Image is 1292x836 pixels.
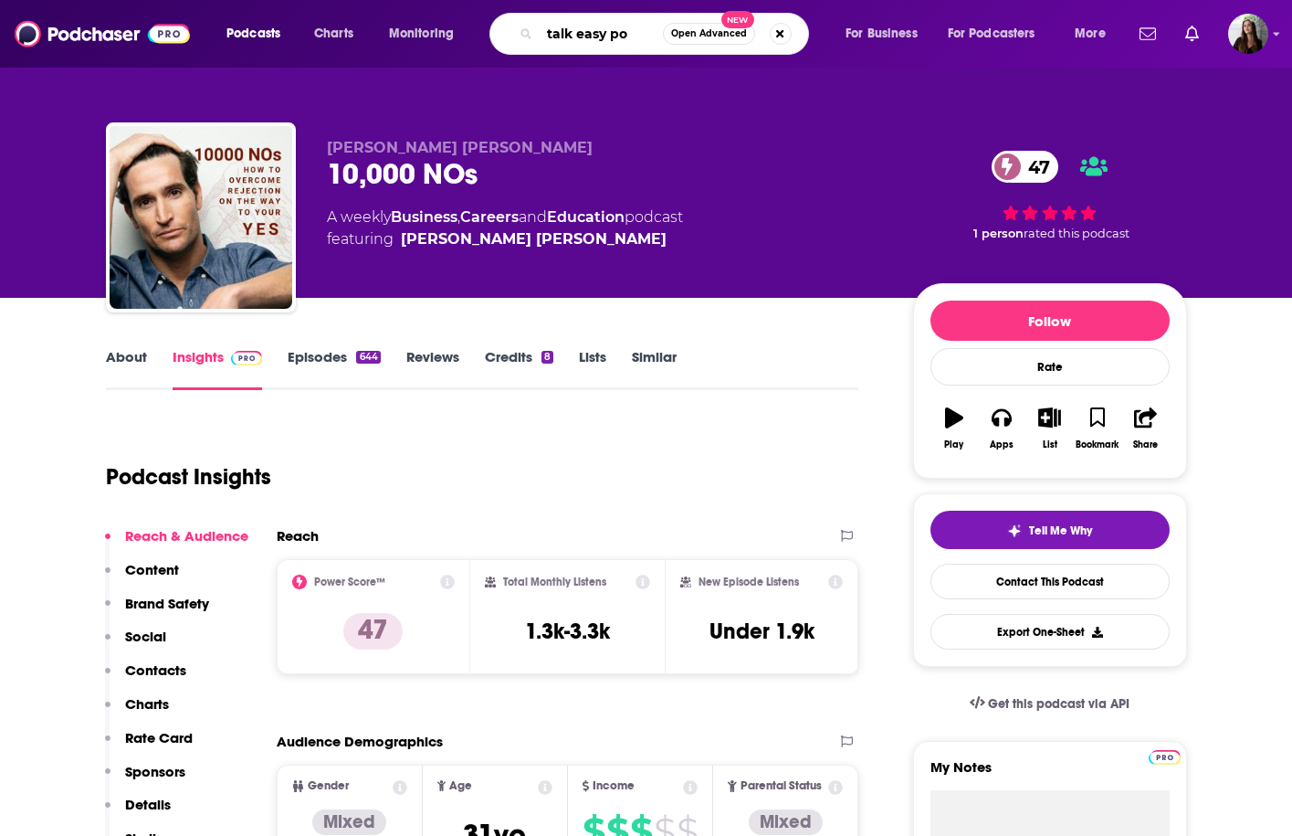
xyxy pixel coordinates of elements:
button: tell me why sparkleTell Me Why [930,511,1170,549]
div: Play [944,439,963,450]
span: More [1075,21,1106,47]
span: Logged in as bnmartinn [1228,14,1268,54]
h2: Total Monthly Listens [503,576,606,588]
a: Matthew Del Negro [401,228,667,250]
button: open menu [936,19,1062,48]
button: Apps [978,396,1025,461]
span: featuring [327,228,683,250]
div: Share [1133,439,1158,450]
h2: New Episode Listens [699,576,799,588]
p: Brand Safety [125,595,209,612]
button: Rate Card [105,729,193,763]
a: InsightsPodchaser Pro [173,348,263,390]
span: Income [593,780,635,792]
a: Careers [460,208,519,226]
span: New [721,11,754,28]
div: Apps [990,439,1014,450]
p: Charts [125,695,169,713]
span: For Business [846,21,918,47]
button: List [1025,396,1073,461]
button: Contacts [105,661,186,695]
button: Export One-Sheet [930,614,1170,650]
a: Similar [632,348,677,390]
a: Lists [579,348,606,390]
div: Bookmark [1076,439,1119,450]
h2: Reach [277,527,319,545]
span: Age [449,780,472,792]
h3: Under 1.9k [709,618,814,645]
a: About [106,348,147,390]
p: Rate Card [125,729,193,746]
button: open menu [214,19,304,48]
p: Reach & Audience [125,527,248,545]
span: Get this podcast via API [988,696,1129,712]
button: Open AdvancedNew [663,23,755,45]
img: 10,000 NOs [110,126,292,309]
span: and [519,208,547,226]
a: Show notifications dropdown [1132,18,1163,49]
button: Follow [930,301,1170,341]
p: Social [125,628,166,645]
button: open menu [833,19,940,48]
span: Podcasts [226,21,280,47]
a: Education [547,208,625,226]
div: Mixed [312,810,386,835]
div: Rate [930,348,1170,386]
img: tell me why sparkle [1007,524,1022,538]
div: 47 1 personrated this podcast [913,139,1187,252]
button: Details [105,796,171,830]
button: Charts [105,695,169,729]
button: Sponsors [105,763,185,797]
img: Podchaser Pro [1149,750,1181,765]
h3: 1.3k-3.3k [525,618,610,645]
p: Content [125,561,179,578]
p: Contacts [125,661,186,679]
span: 1 person [973,227,1024,240]
img: Podchaser Pro [231,351,263,365]
button: Reach & Audience [105,527,248,561]
button: Play [930,396,978,461]
div: Mixed [749,810,823,835]
button: Social [105,628,166,661]
a: Credits8 [485,348,553,390]
span: Parental Status [741,780,822,792]
p: 47 [343,613,403,650]
button: Share [1121,396,1169,461]
a: Contact This Podcast [930,564,1170,599]
div: List [1043,439,1057,450]
input: Search podcasts, credits, & more... [540,19,663,48]
p: Details [125,796,171,813]
button: Content [105,561,179,595]
button: open menu [1062,19,1129,48]
a: Show notifications dropdown [1178,18,1206,49]
img: User Profile [1228,14,1268,54]
span: For Podcasters [948,21,1035,47]
a: Reviews [406,348,459,390]
button: Show profile menu [1228,14,1268,54]
span: Gender [308,780,349,792]
a: Business [391,208,457,226]
button: Brand Safety [105,595,209,629]
button: open menu [376,19,478,48]
img: Podchaser - Follow, Share and Rate Podcasts [15,16,190,51]
span: 47 [1010,151,1059,183]
span: Charts [314,21,353,47]
span: [PERSON_NAME] [PERSON_NAME] [327,139,593,156]
p: Sponsors [125,763,185,780]
h1: Podcast Insights [106,463,271,491]
a: Get this podcast via API [955,682,1145,726]
div: Search podcasts, credits, & more... [507,13,826,55]
button: Bookmark [1074,396,1121,461]
a: Charts [302,19,364,48]
a: Episodes644 [288,348,380,390]
label: My Notes [930,758,1170,790]
span: Tell Me Why [1029,524,1092,538]
a: 47 [992,151,1059,183]
span: Monitoring [389,21,454,47]
h2: Audience Demographics [277,733,443,750]
a: Pro website [1149,747,1181,765]
span: , [457,208,460,226]
div: 644 [356,351,380,364]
